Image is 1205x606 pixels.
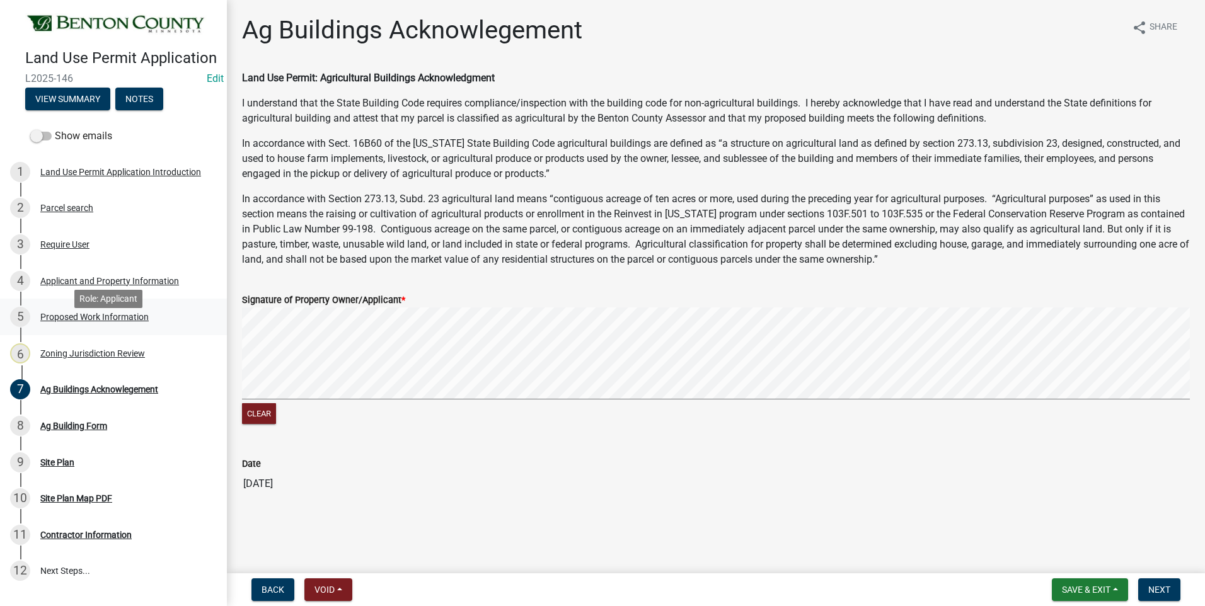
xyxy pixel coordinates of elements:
h1: Ag Buildings Acknowlegement [242,15,582,45]
div: Site Plan Map PDF [40,494,112,503]
div: 1 [10,162,30,182]
div: Role: Applicant [74,290,142,308]
div: Ag Buildings Acknowlegement [40,385,158,394]
div: 6 [10,343,30,363]
div: 10 [10,488,30,508]
button: shareShare [1122,15,1187,40]
div: 5 [10,307,30,327]
div: 12 [10,561,30,581]
wm-modal-confirm: Edit Application Number [207,72,224,84]
label: Show emails [30,129,112,144]
button: Save & Exit [1052,578,1128,601]
span: Back [262,585,284,595]
div: 11 [10,525,30,545]
p: I understand that the State Building Code requires compliance/inspection with the building code f... [242,96,1190,126]
button: Void [304,578,352,601]
div: Parcel search [40,203,93,212]
div: 2 [10,198,30,218]
button: Next [1138,578,1180,601]
i: share [1132,20,1147,35]
button: View Summary [25,88,110,110]
p: In accordance with Section 273.13, Subd. 23 agricultural land means “contiguous acreage of ten ac... [242,192,1190,267]
img: Benton County, Minnesota [25,13,207,36]
div: Site Plan [40,458,74,467]
div: 3 [10,234,30,254]
div: 7 [10,379,30,399]
wm-modal-confirm: Summary [25,94,110,105]
div: Zoning Jurisdiction Review [40,349,145,358]
div: Land Use Permit Application Introduction [40,168,201,176]
button: Notes [115,88,163,110]
label: Signature of Property Owner/Applicant [242,296,405,305]
div: 4 [10,271,30,291]
span: Next [1148,585,1170,595]
wm-modal-confirm: Notes [115,94,163,105]
span: Void [314,585,335,595]
strong: Land Use Permit: Agricultural Buildings Acknowledgment [242,72,495,84]
button: Back [251,578,294,601]
a: Edit [207,72,224,84]
p: In accordance with Sect. 16B60 of the [US_STATE] State Building Code agricultural buildings are d... [242,136,1190,181]
span: Save & Exit [1062,585,1110,595]
h4: Land Use Permit Application [25,49,217,67]
div: Applicant and Property Information [40,277,179,285]
div: Proposed Work Information [40,312,149,321]
span: Share [1150,20,1177,35]
span: L2025-146 [25,72,202,84]
label: Date [242,460,261,469]
div: 8 [10,416,30,436]
div: Contractor Information [40,530,132,539]
button: Clear [242,403,276,424]
div: 9 [10,452,30,472]
div: Ag Building Form [40,421,107,430]
div: Require User [40,240,89,249]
